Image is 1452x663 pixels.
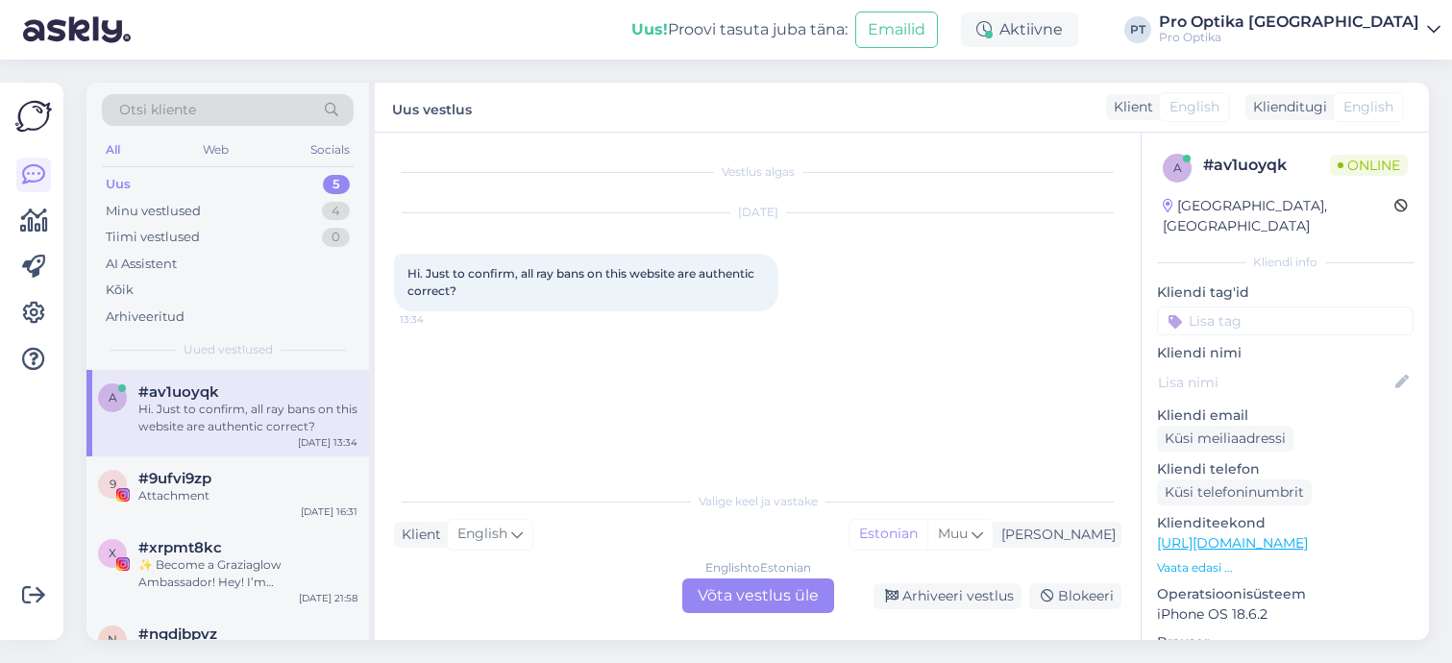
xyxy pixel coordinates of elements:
div: Web [199,137,233,162]
div: Võta vestlus üle [682,578,834,613]
p: Operatsioonisüsteem [1157,584,1414,604]
span: n [108,632,117,647]
span: Online [1330,155,1408,176]
input: Lisa tag [1157,307,1414,335]
span: a [109,390,117,405]
p: Kliendi email [1157,405,1414,426]
p: Kliendi nimi [1157,343,1414,363]
div: [PERSON_NAME] [994,525,1116,545]
div: ✨ Become a Graziaglow Ambassador! Hey! I’m [PERSON_NAME] from Graziaglow 👋 – the eyewear brand ma... [138,556,357,591]
div: 0 [322,228,350,247]
div: Socials [307,137,354,162]
div: Tiimi vestlused [106,228,200,247]
div: [DATE] 16:31 [301,504,357,519]
div: Attachment [138,487,357,504]
div: All [102,137,124,162]
div: Kõik [106,281,134,300]
span: #ngdjbpvz [138,626,217,643]
span: x [109,546,116,560]
div: [DATE] [394,204,1121,221]
span: Uued vestlused [184,341,273,358]
div: Küsi telefoninumbrit [1157,479,1312,505]
p: Vaata edasi ... [1157,559,1414,577]
div: Kliendi info [1157,254,1414,271]
div: Estonian [849,520,927,549]
div: Pro Optika [1159,30,1419,45]
p: Kliendi tag'id [1157,282,1414,303]
p: iPhone OS 18.6.2 [1157,604,1414,625]
div: Hi. Just to confirm, all ray bans on this website are authentic correct? [138,401,357,435]
span: English [457,524,507,545]
p: Klienditeekond [1157,513,1414,533]
div: 5 [323,175,350,194]
a: [URL][DOMAIN_NAME] [1157,534,1308,552]
div: English to Estonian [705,559,811,577]
span: #9ufvi9zp [138,470,211,487]
div: Klient [394,525,441,545]
span: English [1343,97,1393,117]
img: Askly Logo [15,98,52,135]
div: PT [1124,16,1151,43]
label: Uus vestlus [392,94,472,120]
div: Arhiveeri vestlus [874,583,1021,609]
button: Emailid [855,12,938,48]
div: Klient [1106,97,1153,117]
span: English [1169,97,1219,117]
span: Muu [938,525,968,542]
span: #av1uoyqk [138,383,219,401]
div: [DATE] 13:34 [298,435,357,450]
span: #xrpmt8kc [138,539,222,556]
span: 13:34 [400,312,472,327]
div: Arhiveeritud [106,307,185,327]
div: [DATE] 21:58 [299,591,357,605]
div: Uus [106,175,131,194]
p: Kliendi telefon [1157,459,1414,479]
span: Otsi kliente [119,100,196,120]
span: Hi. Just to confirm, all ray bans on this website are authentic correct? [407,266,757,298]
div: Aktiivne [961,12,1078,47]
div: Minu vestlused [106,202,201,221]
div: [GEOGRAPHIC_DATA], [GEOGRAPHIC_DATA] [1163,196,1394,236]
div: Blokeeri [1029,583,1121,609]
div: AI Assistent [106,255,177,274]
b: Uus! [631,20,668,38]
div: Küsi meiliaadressi [1157,426,1293,452]
div: Klienditugi [1245,97,1327,117]
p: Brauser [1157,632,1414,652]
input: Lisa nimi [1158,372,1391,393]
div: Valige keel ja vastake [394,493,1121,510]
div: 4 [322,202,350,221]
div: Proovi tasuta juba täna: [631,18,848,41]
span: 9 [110,477,116,491]
div: Vestlus algas [394,163,1121,181]
a: Pro Optika [GEOGRAPHIC_DATA]Pro Optika [1159,14,1440,45]
div: Pro Optika [GEOGRAPHIC_DATA] [1159,14,1419,30]
span: a [1173,160,1182,175]
div: # av1uoyqk [1203,154,1330,177]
